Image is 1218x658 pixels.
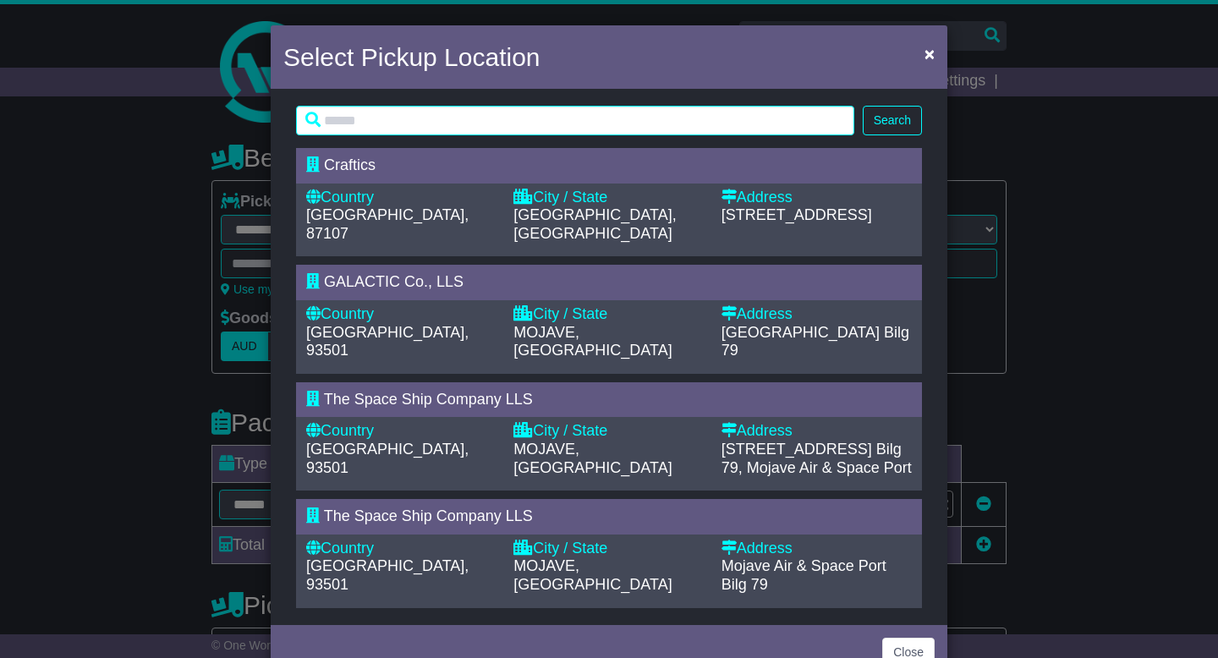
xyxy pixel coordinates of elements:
[306,305,497,324] div: Country
[721,189,912,207] div: Address
[721,441,912,476] span: Bilg 79, Mojave Air & Space Port
[324,273,464,290] span: GALACTIC Co., LLS
[513,206,676,242] span: [GEOGRAPHIC_DATA], [GEOGRAPHIC_DATA]
[513,189,704,207] div: City / State
[513,324,672,359] span: MOJAVE, [GEOGRAPHIC_DATA]
[721,305,912,324] div: Address
[721,324,880,341] span: [GEOGRAPHIC_DATA]
[513,422,704,441] div: City / State
[721,206,872,223] span: [STREET_ADDRESS]
[283,38,540,76] h4: Select Pickup Location
[306,189,497,207] div: Country
[306,324,469,359] span: [GEOGRAPHIC_DATA], 93501
[324,391,533,408] span: The Space Ship Company LLS
[513,557,672,593] span: MOJAVE, [GEOGRAPHIC_DATA]
[513,305,704,324] div: City / State
[306,441,469,476] span: [GEOGRAPHIC_DATA], 93501
[721,422,912,441] div: Address
[916,36,943,71] button: Close
[721,576,768,593] span: Bilg 79
[721,557,886,574] span: Mojave Air & Space Port
[306,540,497,558] div: Country
[721,540,912,558] div: Address
[306,557,469,593] span: [GEOGRAPHIC_DATA], 93501
[924,44,935,63] span: ×
[306,206,469,242] span: [GEOGRAPHIC_DATA], 87107
[324,156,376,173] span: Craftics
[721,324,909,359] span: Bilg 79
[513,441,672,476] span: MOJAVE, [GEOGRAPHIC_DATA]
[863,106,922,135] button: Search
[324,507,533,524] span: The Space Ship Company LLS
[721,441,872,458] span: [STREET_ADDRESS]
[306,422,497,441] div: Country
[513,540,704,558] div: City / State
